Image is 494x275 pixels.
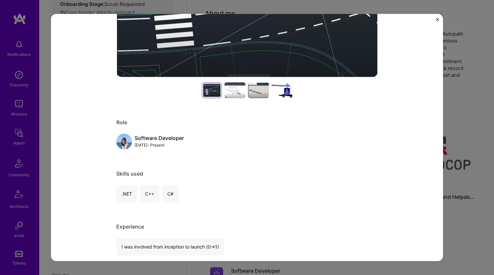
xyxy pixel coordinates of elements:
[140,185,159,202] div: C++
[116,119,378,126] div: Role
[116,238,224,255] div: I was involved from inception to launch (0 -> 1)
[135,142,184,148] div: [DATE] - Present
[116,185,137,202] div: .NET
[162,185,179,202] div: C#
[116,223,378,230] div: Experience
[436,18,439,25] button: Close
[135,135,184,142] div: Software Developer
[116,170,378,177] div: Skills used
